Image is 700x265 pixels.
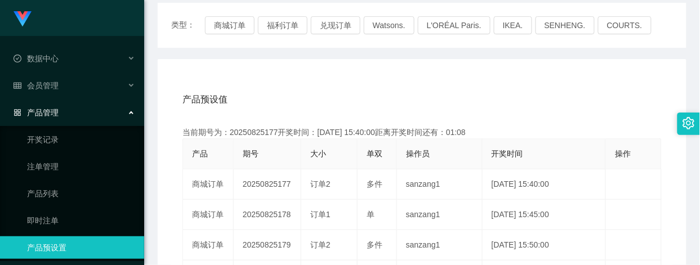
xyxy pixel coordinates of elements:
span: 期号 [243,149,258,158]
span: 开奖时间 [492,149,523,158]
span: 大小 [310,149,326,158]
i: 图标: table [14,82,21,89]
span: 操作 [615,149,631,158]
a: 注单管理 [27,155,135,178]
span: 单 [367,210,374,219]
span: 单双 [367,149,382,158]
i: 图标: appstore-o [14,109,21,116]
button: 福利订单 [258,16,307,34]
span: 产品预设值 [182,93,228,106]
span: 操作员 [406,149,430,158]
span: 产品 [192,149,208,158]
td: 20250825178 [234,200,301,230]
td: sanzang1 [397,230,483,260]
span: 多件 [367,240,382,249]
td: [DATE] 15:40:00 [483,169,606,200]
button: COURTS. [598,16,652,34]
span: 多件 [367,179,382,188]
span: 会员管理 [14,81,59,90]
span: 产品管理 [14,108,59,117]
img: logo.9652507e.png [14,11,32,27]
span: 订单2 [310,240,331,249]
td: 商城订单 [183,200,234,230]
td: sanzang1 [397,169,483,200]
td: 20250825179 [234,230,301,260]
td: 商城订单 [183,230,234,260]
button: 商城订单 [205,16,255,34]
a: 产品列表 [27,182,135,205]
div: 当前期号为：20250825177开奖时间：[DATE] 15:40:00距离开奖时间还有：01:08 [182,127,662,138]
span: 订单2 [310,179,331,188]
a: 产品预设置 [27,236,135,259]
td: sanzang1 [397,200,483,230]
i: 图标: check-circle-o [14,55,21,62]
span: 类型： [171,16,205,34]
button: SENHENG. [536,16,595,34]
span: 数据中心 [14,54,59,63]
button: Watsons. [364,16,414,34]
td: 20250825177 [234,169,301,200]
span: 订单1 [310,210,331,219]
button: L'ORÉAL Paris. [418,16,491,34]
td: 商城订单 [183,169,234,200]
button: 兑现订单 [311,16,360,34]
a: 开奖记录 [27,128,135,151]
button: IKEA. [494,16,532,34]
a: 即时注单 [27,209,135,232]
td: [DATE] 15:45:00 [483,200,606,230]
td: [DATE] 15:50:00 [483,230,606,260]
i: 图标: setting [683,117,695,129]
